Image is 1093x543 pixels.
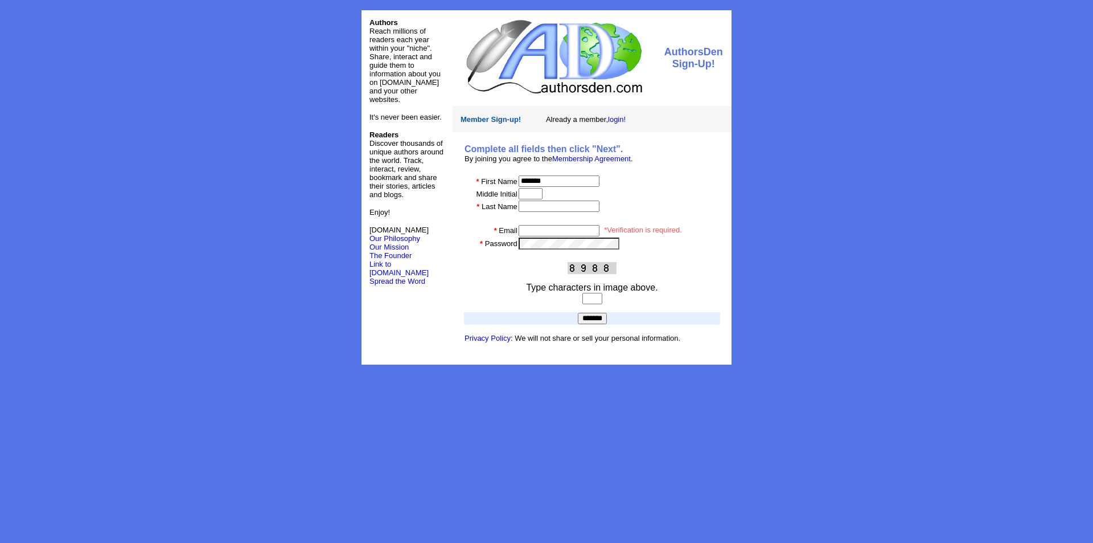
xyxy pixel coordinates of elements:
b: Complete all fields then click "Next". [465,144,623,154]
font: [DOMAIN_NAME] [369,226,429,243]
font: *Verification is required. [604,226,682,234]
a: Our Mission [369,243,409,251]
font: Authors [369,18,398,27]
img: logo.jpg [463,18,644,95]
font: Member Sign-up! [461,115,521,124]
font: First Name [481,177,517,186]
font: Email [499,226,517,235]
a: Membership Agreement [552,154,631,163]
font: AuthorsDen Sign-Up! [664,46,723,70]
a: Our Philosophy [369,234,420,243]
a: The Founder [369,251,412,260]
a: Link to [DOMAIN_NAME] [369,260,429,277]
a: Privacy Policy [465,334,511,342]
a: Spread the Word [369,276,425,285]
font: By joining you agree to the . [465,154,633,163]
font: Enjoy! [369,208,390,217]
font: It's never been easier. [369,113,442,121]
font: Last Name [482,202,517,211]
img: This Is CAPTCHA Image [568,262,617,274]
font: Already a member, [546,115,626,124]
font: Type characters in image above. [526,283,658,292]
font: Discover thousands of unique authors around the world. Track, interact, review, bookmark and shar... [369,130,443,199]
font: Spread the Word [369,277,425,285]
a: login! [608,115,626,124]
b: Readers [369,130,398,139]
font: Password [485,239,517,248]
font: : We will not share or sell your personal information. [465,334,680,342]
font: Middle Initial [476,190,517,198]
font: Reach millions of readers each year within your "niche". Share, interact and guide them to inform... [369,27,441,104]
